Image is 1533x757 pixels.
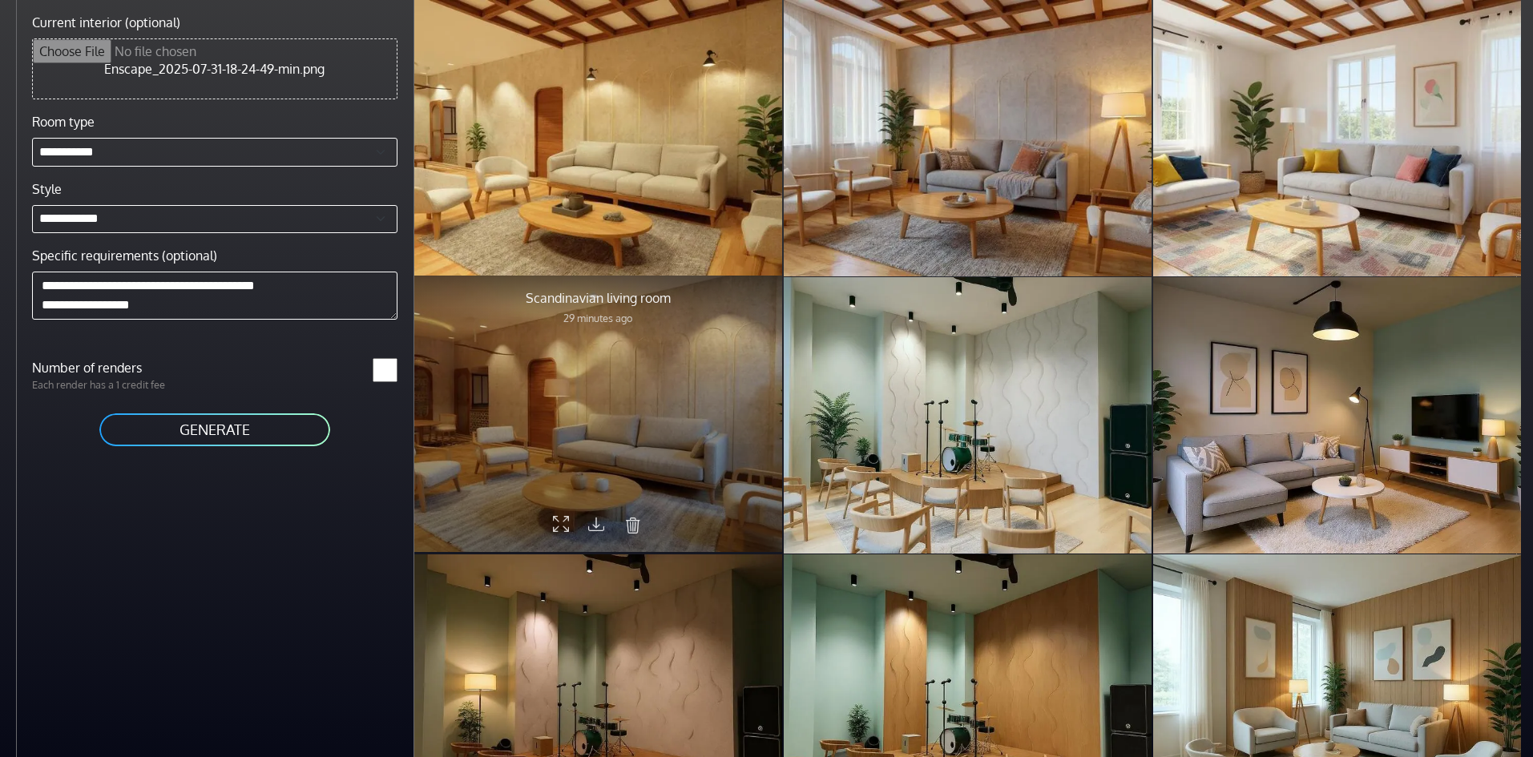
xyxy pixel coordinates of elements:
[526,311,671,326] p: 29 minutes ago
[22,358,215,377] label: Number of renders
[22,377,215,393] p: Each render has a 1 credit fee
[526,288,671,308] p: Scandinavian living room
[32,13,180,32] label: Current interior (optional)
[32,112,95,131] label: Room type
[32,179,62,199] label: Style
[98,412,332,448] button: GENERATE
[32,246,217,265] label: Specific requirements (optional)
